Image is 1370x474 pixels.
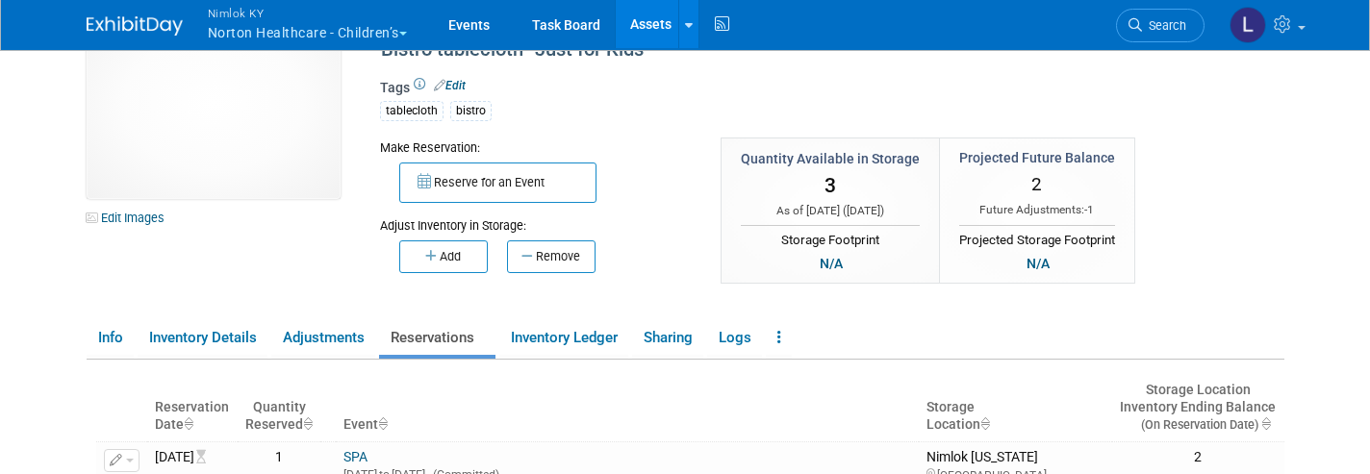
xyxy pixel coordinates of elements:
button: Add [399,240,488,273]
button: Remove [507,240,596,273]
img: Luc Schaefer [1230,7,1266,43]
div: Projected Storage Footprint [959,225,1115,250]
th: Storage LocationInventory Ending Balance (On Reservation Date) : activate to sort column ascending [1112,374,1283,441]
th: Event : activate to sort column ascending [336,374,918,441]
div: Future Adjustments: [959,202,1115,218]
div: tablecloth [380,101,444,121]
a: SPA [343,449,368,464]
a: Sharing [632,321,703,355]
span: (On Reservation Date) [1125,417,1258,432]
a: Inventory Details [138,321,267,355]
div: 2 [1120,449,1276,466]
div: As of [DATE] ( ) [741,203,920,219]
div: N/A [814,253,849,274]
th: ReservationDate : activate to sort column ascending [147,374,239,441]
div: Storage Footprint [741,225,920,250]
a: Search [1116,9,1205,42]
span: 3 [825,174,836,197]
button: Reserve for an Event [399,162,596,203]
div: Quantity Available in Storage [741,149,920,168]
div: Make Reservation: [380,137,692,157]
span: [DATE] [847,204,880,217]
span: Search [1142,18,1186,33]
a: Edit Images [87,206,172,230]
div: Tags [380,78,1169,134]
img: ExhibitDay [87,16,183,36]
th: Storage Location : activate to sort column ascending [919,374,1113,441]
div: N/A [1021,253,1055,274]
a: Reservations [379,321,495,355]
span: Nimlok KY [208,3,407,23]
img: View Images [87,7,341,199]
span: -1 [1084,203,1094,216]
a: Inventory Ledger [499,321,628,355]
th: Quantity&nbsp;&nbsp;&nbsp;Reserved : activate to sort column ascending [238,374,320,441]
a: Edit [434,79,466,92]
div: Projected Future Balance [959,148,1115,167]
a: Logs [707,321,762,355]
div: bistro [450,101,492,121]
i: Future Date [196,450,216,463]
a: Info [87,321,134,355]
div: Adjust Inventory in Storage: [380,203,692,235]
span: 2 [1031,173,1042,195]
a: Adjustments [271,321,375,355]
